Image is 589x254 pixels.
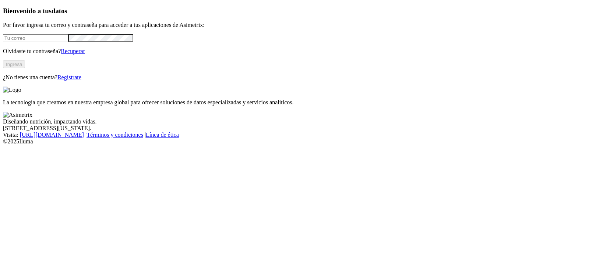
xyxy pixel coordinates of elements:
[3,34,68,42] input: Tu correo
[3,74,586,81] p: ¿No tienes una cuenta?
[87,132,143,138] a: Términos y condiciones
[3,138,586,145] div: © 2025 Iluma
[52,7,67,15] span: datos
[20,132,84,138] a: [URL][DOMAIN_NAME]
[3,125,586,132] div: [STREET_ADDRESS][US_STATE].
[3,48,586,55] p: Olvidaste tu contraseña?
[61,48,85,54] a: Recuperar
[3,118,586,125] div: Diseñando nutrición, impactando vidas.
[3,87,21,93] img: Logo
[3,7,586,15] h3: Bienvenido a tus
[3,112,32,118] img: Asimetrix
[3,132,586,138] div: Visita : | |
[3,60,25,68] button: Ingresa
[146,132,179,138] a: Línea de ética
[3,22,586,28] p: Por favor ingresa tu correo y contraseña para acceder a tus aplicaciones de Asimetrix:
[57,74,81,80] a: Regístrate
[3,99,586,106] p: La tecnología que creamos en nuestra empresa global para ofrecer soluciones de datos especializad...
